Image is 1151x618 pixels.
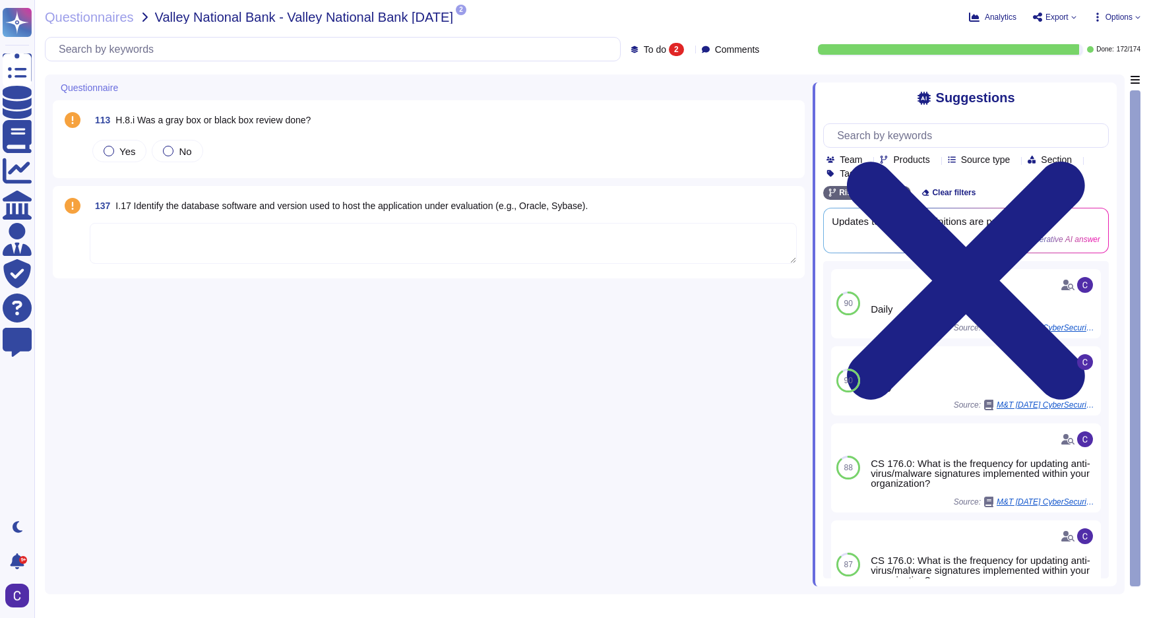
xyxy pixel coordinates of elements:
span: Analytics [985,13,1016,21]
button: Analytics [969,12,1016,22]
span: H.8.i Was a gray box or black box review done? [115,115,311,125]
input: Search by keywords [830,124,1108,147]
div: 2 [669,43,684,56]
span: Export [1045,13,1069,21]
span: To do [644,45,666,54]
div: 9+ [19,556,27,564]
button: user [3,581,38,610]
span: Questionnaires [45,11,134,24]
input: Search by keywords [52,38,620,61]
img: user [1077,277,1093,293]
span: 88 [844,464,852,472]
span: Yes [119,146,135,157]
span: 113 [90,115,110,125]
span: 2 [456,5,466,15]
span: Comments [715,45,760,54]
span: Source: [954,497,1096,507]
img: user [1077,354,1093,370]
img: user [1077,431,1093,447]
span: Options [1105,13,1133,21]
span: 87 [844,561,852,569]
span: 90 [844,299,852,307]
span: I.17 Identify the database software and version used to host the application under evaluation (e.... [115,201,588,211]
span: 137 [90,201,110,210]
img: user [5,584,29,607]
span: 90 [844,377,852,385]
span: 172 / 174 [1117,46,1140,53]
span: M&T [DATE] CyberSecurity.pdf [997,498,1096,506]
span: Questionnaire [61,83,118,92]
span: Valley National Bank - Valley National Bank [DATE] [155,11,453,24]
div: CS 176.0: What is the frequency for updating anti-virus/malware signatures implemented within you... [871,458,1096,488]
span: Done: [1096,46,1114,53]
span: No [179,146,191,157]
div: CS 176.0: What is the frequency for updating anti-virus/malware signatures implemented within you... [871,555,1096,585]
img: user [1077,528,1093,544]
